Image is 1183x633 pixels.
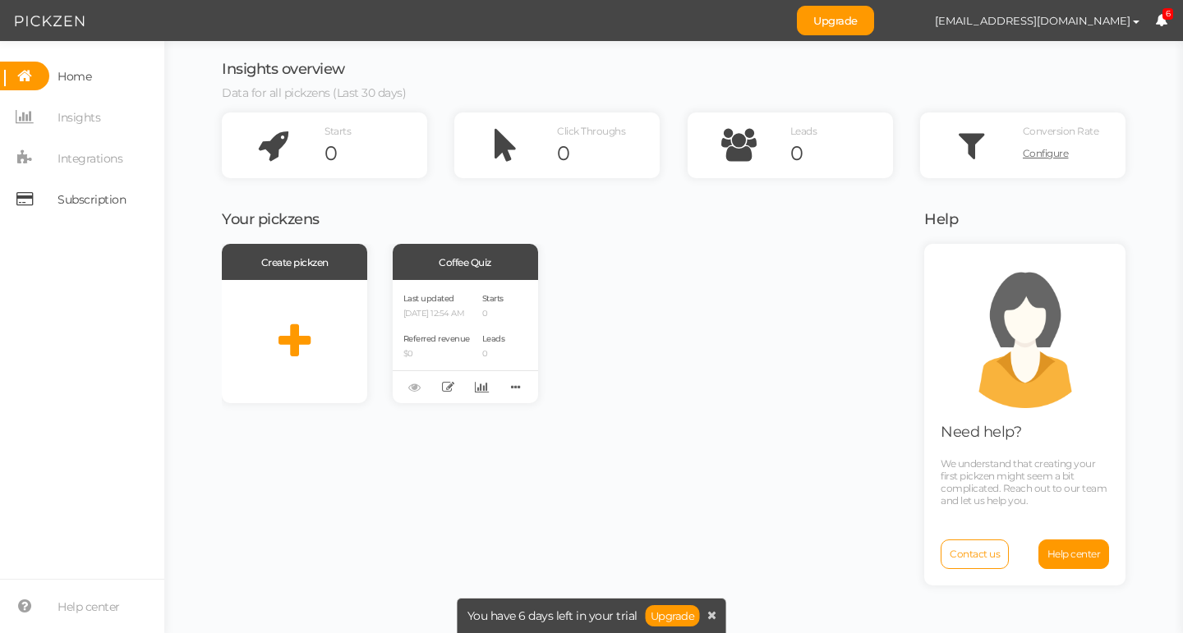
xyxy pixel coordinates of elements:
span: Help center [1047,548,1101,560]
div: Last updated [DATE] 12:54 AM Referred revenue $0 Starts 0 Leads 0 [393,280,538,403]
p: 0 [482,309,505,319]
span: Conversion Rate [1023,125,1099,137]
span: Integrations [58,145,122,172]
span: Starts [482,293,504,304]
span: Starts [325,125,351,137]
p: 0 [482,349,505,360]
span: 6 [1162,8,1174,21]
span: Insights overview [222,60,345,78]
span: Insights [58,104,100,131]
a: Configure [1023,141,1125,166]
p: $0 [403,349,470,360]
a: Upgrade [646,605,700,626]
span: Data for all pickzens (Last 30 days) [222,85,406,100]
span: Create pickzen [261,256,329,268]
span: Need help? [941,423,1021,441]
span: Help [924,210,958,228]
span: Your pickzens [222,210,320,228]
a: Upgrade [797,6,874,35]
img: 51996efa08c13a0170996c46f80093ff [891,7,919,35]
img: support.png [951,260,1099,408]
img: Pickzen logo [15,11,85,31]
div: 0 [790,141,893,166]
span: Leads [482,333,505,344]
button: [EMAIL_ADDRESS][DOMAIN_NAME] [919,7,1155,34]
p: [DATE] 12:54 AM [403,309,470,319]
a: Help center [1038,539,1110,569]
span: Home [58,63,91,89]
div: 0 [557,141,660,166]
span: Click Throughs [557,125,625,137]
span: We understand that creating your first pickzen might seem a bit complicated. Reach out to our tea... [941,457,1107,507]
span: Leads [790,125,817,137]
span: Configure [1023,147,1069,159]
span: Contact us [950,548,1000,560]
span: You have 6 days left in your trial [467,610,638,622]
span: [EMAIL_ADDRESS][DOMAIN_NAME] [935,14,1130,27]
div: 0 [325,141,427,166]
span: Subscription [58,186,126,213]
div: Coffee Quiz [393,244,538,280]
span: Last updated [403,293,454,304]
span: Help center [58,594,120,620]
span: Referred revenue [403,333,470,344]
